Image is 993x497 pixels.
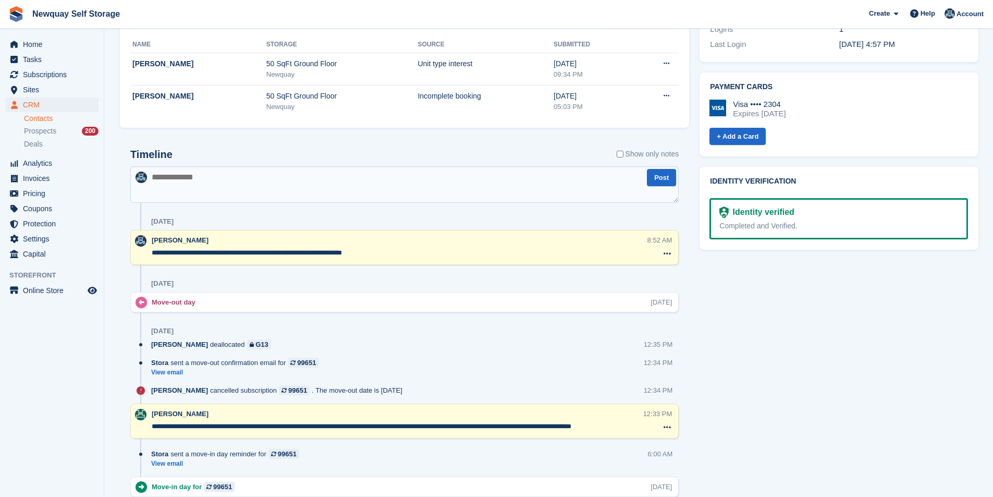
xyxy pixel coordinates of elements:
div: Move-in day for [152,482,240,492]
span: Invoices [23,171,85,186]
time: 2025-08-02 15:57:23 UTC [839,40,895,49]
a: menu [5,52,99,67]
span: Protection [23,216,85,231]
div: 99651 [278,449,297,459]
a: G13 [247,340,271,349]
div: 50 SqFt Ground Floor [266,58,418,69]
div: 12:34 PM [644,358,673,368]
a: Prospects 200 [24,126,99,137]
div: 12:35 PM [644,340,673,349]
div: [DATE] [651,482,672,492]
span: Storefront [9,270,104,281]
span: Help [921,8,935,19]
a: View email [151,368,324,377]
a: Newquay Self Storage [28,5,124,22]
a: 99651 [204,482,235,492]
button: Post [647,169,676,186]
div: [PERSON_NAME] [132,58,266,69]
img: stora-icon-8386f47178a22dfd0bd8f6a31ec36ba5ce8667c1dd55bd0f319d3a0aa187defe.svg [8,6,24,22]
img: JON [135,409,146,420]
a: menu [5,171,99,186]
div: 6:00 AM [648,449,673,459]
span: [PERSON_NAME] [152,410,209,418]
a: menu [5,232,99,246]
span: Pricing [23,186,85,201]
span: Sites [23,82,85,97]
div: 99651 [288,385,307,395]
div: sent a move-out confirmation email for [151,358,324,368]
div: Expires [DATE] [733,109,786,118]
a: menu [5,156,99,171]
div: Newquay [266,69,418,80]
span: Deals [24,139,43,149]
a: menu [5,82,99,97]
a: menu [5,247,99,261]
div: 99651 [297,358,316,368]
th: Submitted [554,37,632,53]
div: [PERSON_NAME] [132,91,266,102]
a: menu [5,98,99,112]
span: Stora [151,358,168,368]
a: View email [151,459,304,468]
div: 99651 [213,482,232,492]
label: Show only notes [617,149,679,160]
a: 99651 [268,449,299,459]
a: menu [5,67,99,82]
span: Home [23,37,85,52]
span: Stora [151,449,168,459]
div: Visa •••• 2304 [733,100,786,109]
span: [PERSON_NAME] [151,340,208,349]
span: [PERSON_NAME] [151,385,208,395]
h2: Payment cards [710,83,968,91]
div: 09:34 PM [554,69,632,80]
div: Move-out day [152,297,201,307]
div: G13 [255,340,268,349]
div: deallocated [151,340,276,349]
span: CRM [23,98,85,112]
th: Storage [266,37,418,53]
div: 50 SqFt Ground Floor [266,91,418,102]
div: [DATE] [651,297,672,307]
input: Show only notes [617,149,623,160]
img: Visa Logo [709,100,726,116]
span: [PERSON_NAME] [152,236,209,244]
div: 1 [839,23,968,35]
div: Logins [710,23,839,35]
div: 12:34 PM [644,385,673,395]
a: Preview store [86,284,99,297]
div: [DATE] [151,280,174,288]
a: Deals [24,139,99,150]
div: 05:03 PM [554,102,632,112]
div: Newquay [266,102,418,112]
a: menu [5,216,99,231]
th: Source [418,37,554,53]
div: Identity verified [729,206,794,219]
span: Create [869,8,890,19]
div: Completed and Verified. [719,221,958,232]
span: Tasks [23,52,85,67]
a: menu [5,201,99,216]
span: Subscriptions [23,67,85,82]
span: Online Store [23,283,85,298]
span: Capital [23,247,85,261]
img: Colette Pearce [136,172,147,183]
div: 12:33 PM [643,409,672,419]
a: menu [5,37,99,52]
div: Unit type interest [418,58,554,69]
a: 99651 [279,385,310,395]
img: Identity Verification Ready [719,207,728,218]
span: Prospects [24,126,56,136]
div: [DATE] [554,91,632,102]
div: sent a move-in day reminder for [151,449,304,459]
a: 99651 [288,358,318,368]
a: + Add a Card [709,128,766,145]
div: cancelled subscription . The move-out date is [DATE] [151,385,408,395]
a: menu [5,283,99,298]
img: Colette Pearce [945,8,955,19]
span: Settings [23,232,85,246]
div: [DATE] [554,58,632,69]
span: Account [957,9,984,19]
span: Coupons [23,201,85,216]
div: [DATE] [151,327,174,335]
th: Name [130,37,266,53]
